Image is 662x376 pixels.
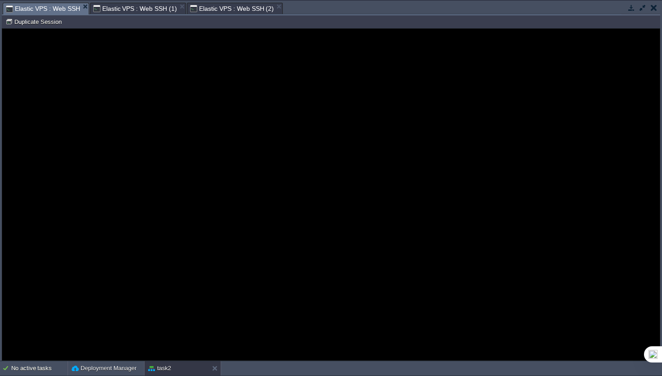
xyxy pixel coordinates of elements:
button: Deployment Manager [72,364,136,373]
div: No active tasks [11,361,68,376]
span: Elastic VPS : Web SSH (2) [190,3,274,14]
button: Duplicate Session [5,18,64,26]
span: Elastic VPS : Web SSH [6,3,80,14]
span: Elastic VPS : Web SSH (1) [93,3,177,14]
button: task2 [148,364,171,373]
